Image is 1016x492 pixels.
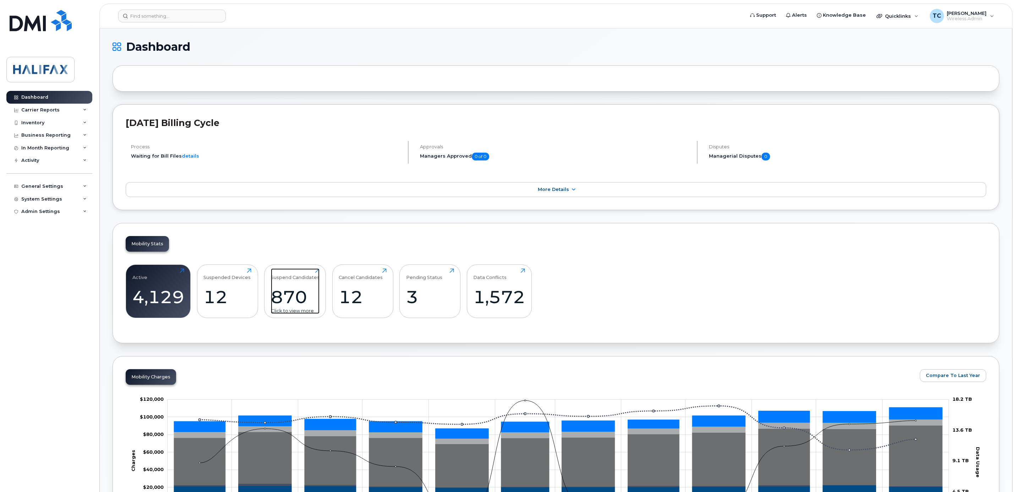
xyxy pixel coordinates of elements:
div: Suspend Candidates [271,268,319,280]
tspan: Charges [130,450,136,471]
g: $0 [143,432,164,437]
g: $0 [140,397,164,402]
a: details [182,153,199,159]
a: Data Conflicts1,572 [473,268,525,314]
div: Pending Status [406,268,442,280]
h2: [DATE] Billing Cycle [126,117,986,128]
div: 3 [406,286,454,307]
g: $0 [143,467,164,472]
tspan: 9.1 TB [952,458,969,464]
button: Compare To Last Year [920,369,986,382]
tspan: $40,000 [143,467,164,472]
h4: Approvals [420,144,691,149]
tspan: 13.6 TB [952,427,972,433]
div: Click to view more [271,307,319,314]
span: More Details [538,187,569,192]
tspan: $100,000 [140,414,164,420]
tspan: $80,000 [143,432,164,437]
a: Suspended Devices12 [203,268,251,314]
span: Compare To Last Year [926,372,980,379]
div: 1,572 [473,286,525,307]
g: $0 [143,484,164,490]
a: Pending Status3 [406,268,454,314]
div: Cancel Candidates [339,268,383,280]
div: 12 [203,286,251,307]
h4: Process [131,144,402,149]
g: $0 [140,414,164,420]
g: HST [174,408,942,438]
tspan: $120,000 [140,397,164,402]
a: Suspend Candidates870Click to view more [271,268,319,314]
tspan: $60,000 [143,449,164,455]
h5: Managerial Disputes [709,153,986,160]
div: Active [132,268,147,280]
h5: Managers Approved [420,153,691,160]
iframe: Messenger Launcher [985,461,1011,487]
div: 12 [339,286,387,307]
tspan: $20,000 [143,484,164,490]
span: 0 [761,153,770,160]
div: Suspended Devices [203,268,251,280]
div: 870 [271,286,319,307]
div: Data Conflicts [473,268,507,280]
g: $0 [143,449,164,455]
span: Dashboard [126,42,190,52]
li: Waiting for Bill Files [131,153,402,159]
tspan: 18.2 TB [952,397,972,402]
a: Active4,129 [132,268,184,314]
span: 0 of 0 [472,153,489,160]
g: Roaming [174,484,942,488]
g: Data [174,426,942,488]
h4: Disputes [709,144,986,149]
tspan: Data Usage [975,447,981,477]
div: 4,129 [132,286,184,307]
a: Cancel Candidates12 [339,268,387,314]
